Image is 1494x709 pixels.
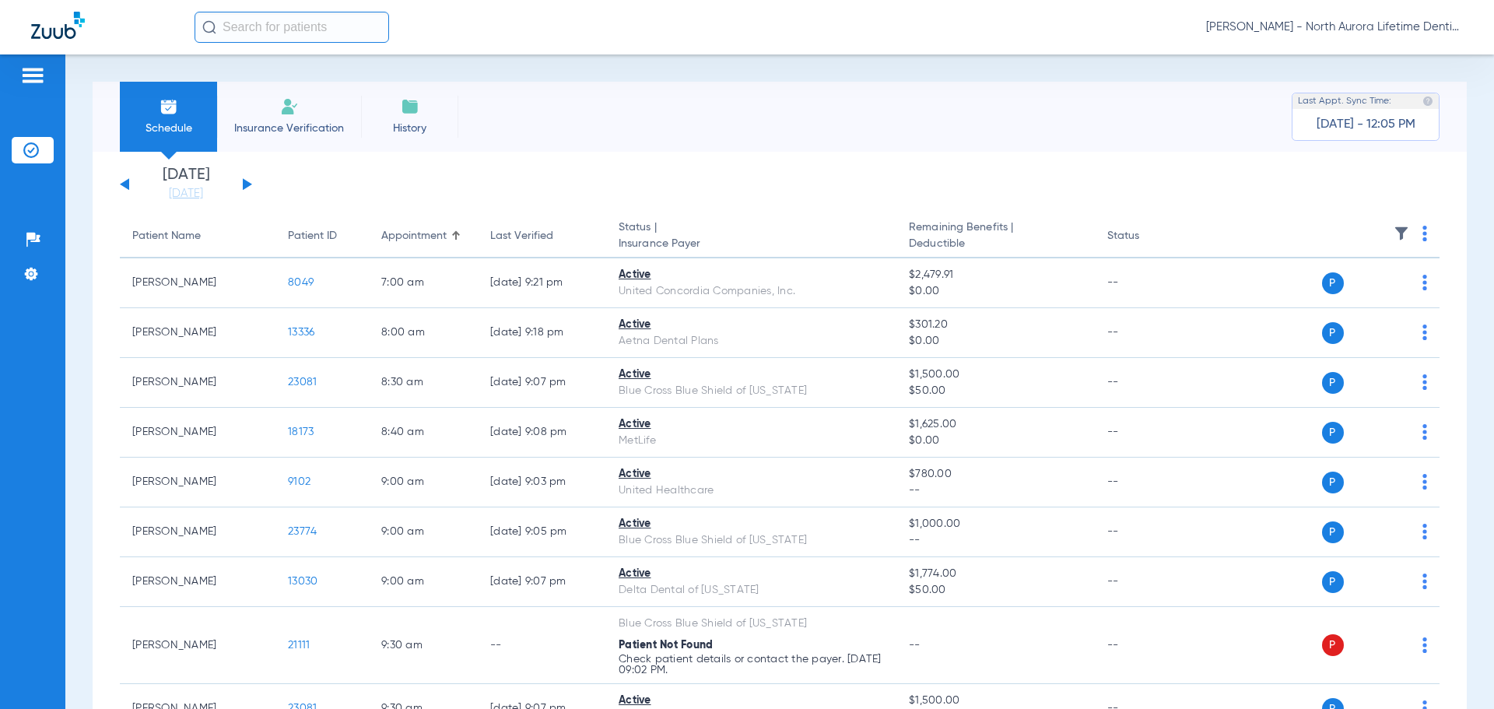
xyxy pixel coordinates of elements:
[909,416,1082,433] span: $1,625.00
[280,97,299,116] img: Manual Insurance Verification
[478,607,606,684] td: --
[288,327,314,338] span: 13336
[120,358,275,408] td: [PERSON_NAME]
[369,607,478,684] td: 9:30 AM
[619,367,884,383] div: Active
[1422,325,1427,340] img: group-dot-blue.svg
[478,557,606,607] td: [DATE] 9:07 PM
[120,458,275,507] td: [PERSON_NAME]
[120,308,275,358] td: [PERSON_NAME]
[288,228,356,244] div: Patient ID
[288,476,310,487] span: 9102
[288,526,317,537] span: 23774
[619,654,884,676] p: Check patient details or contact the payer. [DATE] 09:02 PM.
[909,383,1082,399] span: $50.00
[619,333,884,349] div: Aetna Dental Plans
[619,267,884,283] div: Active
[1322,571,1344,593] span: P
[1394,226,1409,241] img: filter.svg
[401,97,419,116] img: History
[1422,275,1427,290] img: group-dot-blue.svg
[369,408,478,458] td: 8:40 AM
[478,507,606,557] td: [DATE] 9:05 PM
[909,640,921,651] span: --
[120,507,275,557] td: [PERSON_NAME]
[1322,322,1344,344] span: P
[490,228,594,244] div: Last Verified
[132,228,263,244] div: Patient Name
[139,167,233,202] li: [DATE]
[31,12,85,39] img: Zuub Logo
[369,258,478,308] td: 7:00 AM
[1095,215,1200,258] th: Status
[160,97,178,116] img: Schedule
[909,236,1082,252] span: Deductible
[619,236,884,252] span: Insurance Payer
[478,458,606,507] td: [DATE] 9:03 PM
[1095,557,1200,607] td: --
[369,308,478,358] td: 8:00 AM
[1422,96,1433,107] img: last sync help info
[619,433,884,449] div: MetLife
[369,458,478,507] td: 9:00 AM
[606,215,896,258] th: Status |
[132,228,201,244] div: Patient Name
[619,317,884,333] div: Active
[132,121,205,136] span: Schedule
[619,466,884,483] div: Active
[909,582,1082,598] span: $50.00
[120,258,275,308] td: [PERSON_NAME]
[909,367,1082,383] span: $1,500.00
[909,267,1082,283] span: $2,479.91
[369,358,478,408] td: 8:30 AM
[1422,637,1427,653] img: group-dot-blue.svg
[202,20,216,34] img: Search Icon
[619,283,884,300] div: United Concordia Companies, Inc.
[1422,226,1427,241] img: group-dot-blue.svg
[1095,458,1200,507] td: --
[288,277,314,288] span: 8049
[1422,524,1427,539] img: group-dot-blue.svg
[120,557,275,607] td: [PERSON_NAME]
[288,640,310,651] span: 21111
[909,483,1082,499] span: --
[1095,258,1200,308] td: --
[619,516,884,532] div: Active
[1322,521,1344,543] span: P
[909,516,1082,532] span: $1,000.00
[1422,424,1427,440] img: group-dot-blue.svg
[381,228,465,244] div: Appointment
[1095,358,1200,408] td: --
[1322,634,1344,656] span: P
[20,66,45,85] img: hamburger-icon
[619,383,884,399] div: Blue Cross Blue Shield of [US_STATE]
[478,258,606,308] td: [DATE] 9:21 PM
[619,416,884,433] div: Active
[195,12,389,43] input: Search for patients
[909,283,1082,300] span: $0.00
[478,308,606,358] td: [DATE] 9:18 PM
[1422,574,1427,589] img: group-dot-blue.svg
[120,607,275,684] td: [PERSON_NAME]
[1298,93,1391,109] span: Last Appt. Sync Time:
[1095,507,1200,557] td: --
[1422,474,1427,490] img: group-dot-blue.svg
[1322,372,1344,394] span: P
[120,408,275,458] td: [PERSON_NAME]
[909,317,1082,333] span: $301.20
[619,582,884,598] div: Delta Dental of [US_STATE]
[478,358,606,408] td: [DATE] 9:07 PM
[1422,374,1427,390] img: group-dot-blue.svg
[619,640,713,651] span: Patient Not Found
[373,121,447,136] span: History
[909,333,1082,349] span: $0.00
[619,616,884,632] div: Blue Cross Blue Shield of [US_STATE]
[288,228,337,244] div: Patient ID
[909,532,1082,549] span: --
[1095,308,1200,358] td: --
[909,466,1082,483] span: $780.00
[369,557,478,607] td: 9:00 AM
[1322,422,1344,444] span: P
[139,186,233,202] a: [DATE]
[1095,607,1200,684] td: --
